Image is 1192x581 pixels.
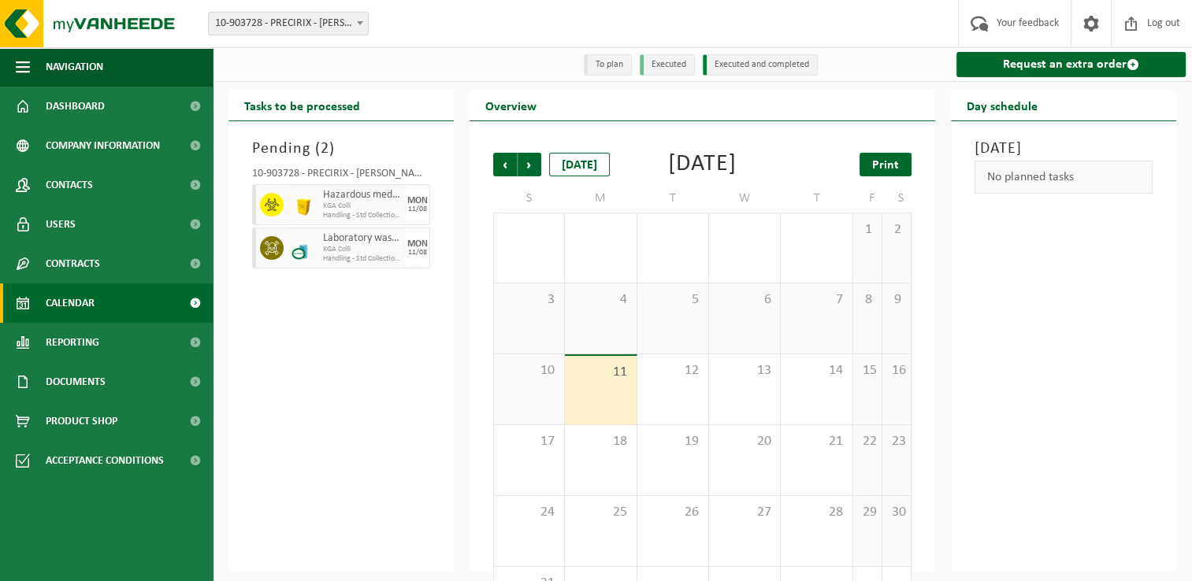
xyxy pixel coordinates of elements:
[637,184,709,213] td: T
[502,504,556,521] span: 24
[717,504,772,521] span: 27
[890,433,903,450] span: 23
[584,54,632,76] li: To plan
[717,362,772,379] span: 13
[565,184,637,213] td: M
[493,184,565,213] td: S
[408,249,427,257] div: 11/08
[861,433,874,450] span: 22
[781,184,852,213] td: T
[717,221,772,239] span: 30
[292,193,315,216] img: LP-SB-00050-HPE-22
[861,504,874,521] span: 29
[209,13,368,35] span: 10-903728 - PRECIRIX - JETTE
[549,153,610,176] div: [DATE]
[46,205,76,244] span: Users
[573,364,628,381] span: 11
[861,291,874,309] span: 8
[323,254,403,264] span: Handling - Std Collection onDmd/PalletPlace - COL
[573,221,628,239] span: 28
[323,202,403,211] span: KGA Colli
[882,184,912,213] td: S
[975,161,1153,194] div: No planned tasks
[228,90,376,120] h2: Tasks to be processed
[252,168,430,184] div: 10-903728 - PRECIRIX - [PERSON_NAME]
[975,137,1153,161] h3: [DATE]
[789,362,844,379] span: 14
[573,291,628,309] span: 4
[703,54,818,76] li: Executed and completed
[890,221,903,239] span: 2
[46,402,117,441] span: Product Shop
[323,245,403,254] span: KGA Colli
[46,244,100,283] span: Contracts
[46,165,93,205] span: Contacts
[46,441,164,480] span: Acceptance conditions
[408,205,427,213] div: 11/08
[292,236,315,260] img: LP-OT-00060-CU
[890,504,903,521] span: 30
[789,221,844,239] span: 31
[717,433,772,450] span: 20
[323,211,403,220] span: Handling - Std Collection onDmd/PalletPlace - COL
[46,283,95,323] span: Calendar
[470,90,552,120] h2: Overview
[573,504,628,521] span: 25
[645,291,700,309] span: 5
[208,12,369,35] span: 10-903728 - PRECIRIX - JETTE
[861,362,874,379] span: 15
[46,126,160,165] span: Company information
[853,184,882,213] td: F
[645,504,700,521] span: 26
[890,291,903,309] span: 9
[46,87,105,126] span: Dashboard
[951,90,1053,120] h2: Day schedule
[323,232,403,245] span: Laboratory waste (corrosive-flammable)
[407,196,428,205] div: MON
[645,221,700,239] span: 29
[860,153,912,176] a: Print
[640,54,695,76] li: Executed
[573,433,628,450] span: 18
[645,433,700,450] span: 19
[407,239,428,249] div: MON
[956,52,1186,77] a: Request an extra order
[46,47,103,87] span: Navigation
[502,291,556,309] span: 3
[323,189,403,202] span: Hazardous medical waste
[645,362,700,379] span: 12
[518,153,541,176] span: Next
[717,291,772,309] span: 6
[789,433,844,450] span: 21
[502,433,556,450] span: 17
[709,184,781,213] td: W
[502,221,556,239] span: 27
[872,159,899,172] span: Print
[252,137,430,161] h3: Pending ( )
[321,141,329,157] span: 2
[668,153,737,176] div: [DATE]
[861,221,874,239] span: 1
[789,504,844,521] span: 28
[502,362,556,379] span: 10
[46,362,106,402] span: Documents
[890,362,903,379] span: 16
[789,291,844,309] span: 7
[493,153,517,176] span: Previous
[46,323,99,362] span: Reporting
